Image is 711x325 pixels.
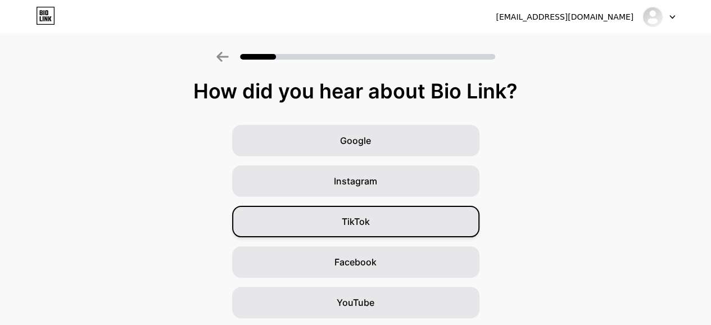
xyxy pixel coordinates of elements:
span: Instagram [334,174,377,188]
span: TikTok [342,215,370,228]
div: [EMAIL_ADDRESS][DOMAIN_NAME] [496,11,633,23]
span: Google [340,134,371,147]
div: How did you hear about Bio Link? [6,80,705,102]
span: YouTube [337,296,374,309]
span: Facebook [334,255,377,269]
img: nasriproton [642,6,663,28]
